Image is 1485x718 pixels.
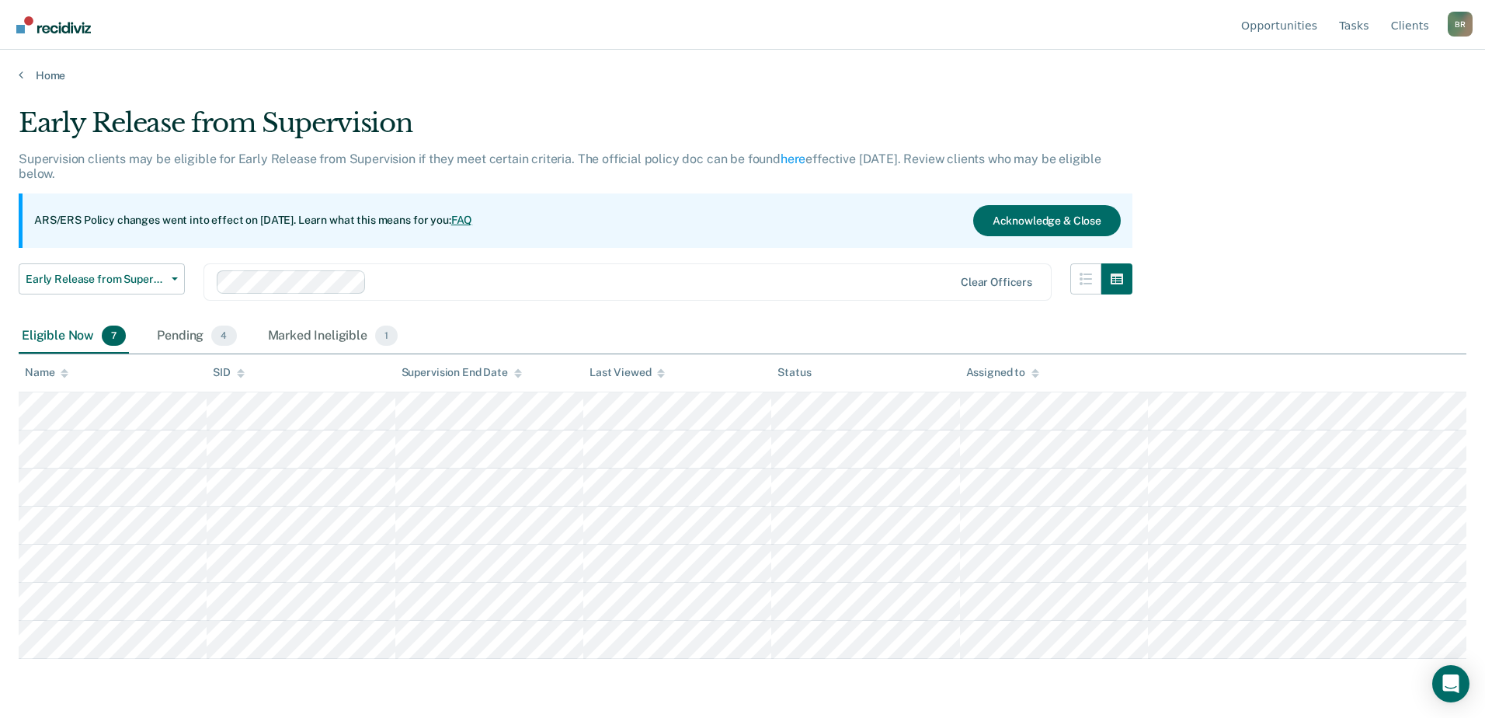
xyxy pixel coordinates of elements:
span: Early Release from Supervision [26,273,165,286]
div: SID [213,366,245,379]
div: Name [25,366,68,379]
p: ARS/ERS Policy changes went into effect on [DATE]. Learn what this means for you: [34,213,472,228]
button: Profile dropdown button [1448,12,1473,37]
div: Clear officers [961,276,1032,289]
img: Recidiviz [16,16,91,33]
div: Last Viewed [589,366,665,379]
a: here [781,152,805,166]
div: Status [777,366,811,379]
span: 1 [375,326,398,346]
div: Assigned to [966,366,1039,379]
div: B R [1448,12,1473,37]
div: Open Intercom Messenger [1432,665,1469,702]
a: FAQ [451,214,473,226]
div: Early Release from Supervision [19,107,1132,152]
div: Pending4 [154,319,239,354]
div: Supervision End Date [402,366,522,379]
div: Eligible Now7 [19,319,129,354]
div: Marked Ineligible1 [265,319,402,354]
span: 4 [211,326,236,346]
p: Supervision clients may be eligible for Early Release from Supervision if they meet certain crite... [19,152,1101,181]
button: Acknowledge & Close [973,205,1121,236]
span: 7 [102,326,126,346]
button: Early Release from Supervision [19,263,185,295]
a: Home [19,68,1466,82]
